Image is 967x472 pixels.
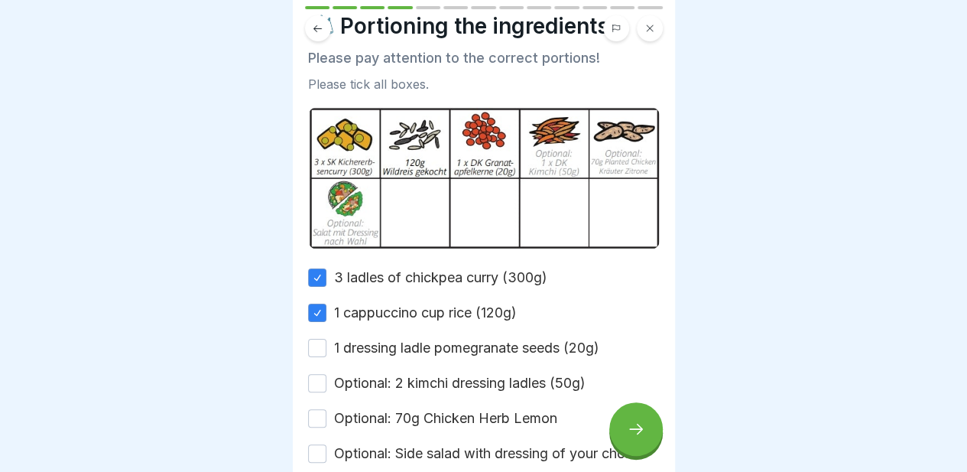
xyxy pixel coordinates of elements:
font: 1 dressing ladle pomegranate seeds (20g) [334,340,599,356]
font: 1 cappuccino cup rice (120g) [334,304,517,321]
font: Optional: 2 kimchi dressing ladles (50g) [334,375,586,391]
font: 3 ladles of chickpea curry (300g) [334,269,547,285]
font: Optional: Side salad with dressing of your choice [334,445,644,461]
font: Optional: 70g Chicken Herb Lemon [334,410,557,426]
font: Please pay attention to the correct portions! [308,50,600,66]
font: Please tick all boxes. [308,76,429,92]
